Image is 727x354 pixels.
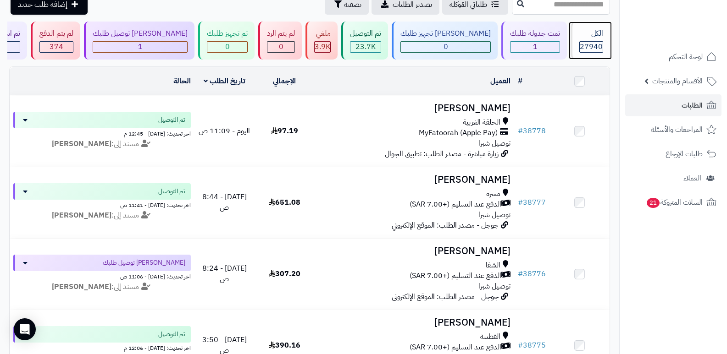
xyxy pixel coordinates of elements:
div: 0 [401,42,490,52]
span: 21 [647,198,660,208]
div: [PERSON_NAME] توصيل طلبك [93,28,188,39]
span: الدفع عند التسليم (+7.00 SAR) [410,342,501,353]
span: اليوم - 11:09 ص [199,125,250,136]
strong: [PERSON_NAME] [52,138,111,149]
span: 3.9K [315,41,330,52]
div: لم يتم الدفع [39,28,73,39]
div: 23713 [350,42,381,52]
a: العميل [490,76,511,87]
a: تم تجهيز طلبك 0 [196,22,256,60]
div: لم يتم الرد [267,28,295,39]
div: تم التوصيل [350,28,381,39]
div: ملغي [314,28,331,39]
a: تمت جدولة طلبك 1 [499,22,569,60]
a: الطلبات [625,94,721,116]
span: تم التوصيل [158,330,185,339]
h3: [PERSON_NAME] [318,103,511,114]
a: ملغي 3.9K [304,22,339,60]
span: الدفع عند التسليم (+7.00 SAR) [410,199,501,210]
div: 0 [267,42,294,52]
span: 1 [138,41,143,52]
a: [PERSON_NAME] توصيل طلبك 1 [82,22,196,60]
span: # [518,268,523,279]
a: السلات المتروكة21 [625,191,721,213]
h3: [PERSON_NAME] [318,174,511,185]
a: #38777 [518,197,546,208]
a: [PERSON_NAME] تجهيز طلبك 0 [390,22,499,60]
span: توصيل شبرا [478,138,511,149]
a: #38778 [518,125,546,136]
span: 651.08 [269,197,300,208]
span: MyFatoorah (Apple Pay) [419,128,498,138]
div: Open Intercom Messenger [14,318,36,340]
span: 23.7K [355,41,376,52]
span: 374 [50,41,63,52]
div: 374 [40,42,73,52]
span: الشفا [486,260,500,271]
span: [DATE] - 8:24 ص [202,263,247,284]
span: توصيل شبرا [478,281,511,292]
a: تم التوصيل 23.7K [339,22,390,60]
div: تمت جدولة طلبك [510,28,560,39]
span: 0 [444,41,448,52]
div: تم تجهيز طلبك [207,28,248,39]
div: مسند إلى: [6,210,198,221]
span: جوجل - مصدر الطلب: الموقع الإلكتروني [392,220,499,231]
a: طلبات الإرجاع [625,143,721,165]
a: # [518,76,522,87]
span: المراجعات والأسئلة [651,123,703,136]
span: توصيل شبرا [478,209,511,220]
span: الطلبات [682,99,703,112]
a: لم يتم الرد 0 [256,22,304,60]
span: 0 [225,41,230,52]
div: اخر تحديث: [DATE] - 12:06 م [13,343,191,352]
span: # [518,197,523,208]
span: زيارة مباشرة - مصدر الطلب: تطبيق الجوال [385,148,499,159]
a: لوحة التحكم [625,46,721,68]
span: 1 [533,41,538,52]
a: الحالة [173,76,191,87]
span: القطبية [480,332,500,342]
div: اخر تحديث: [DATE] - 12:45 م [13,128,191,138]
div: 1 [93,42,187,52]
a: المراجعات والأسئلة [625,119,721,141]
span: جوجل - مصدر الطلب: الموقع الإلكتروني [392,291,499,302]
span: الدفع عند التسليم (+7.00 SAR) [410,271,501,281]
span: 97.19 [271,125,298,136]
a: #38776 [518,268,546,279]
div: اخر تحديث: [DATE] - 11:06 ص [13,271,191,281]
div: 0 [207,42,247,52]
a: لم يتم الدفع 374 [29,22,82,60]
a: الكل27940 [569,22,612,60]
h3: [PERSON_NAME] [318,317,511,328]
div: مسند إلى: [6,282,198,292]
span: [DATE] - 8:44 ص [202,191,247,213]
span: الحلقة الغربية [463,117,500,128]
span: 307.20 [269,268,300,279]
div: مسند إلى: [6,139,198,149]
a: الإجمالي [273,76,296,87]
span: [PERSON_NAME] توصيل طلبك [103,258,185,267]
strong: [PERSON_NAME] [52,281,111,292]
span: تم التوصيل [158,187,185,196]
span: # [518,125,523,136]
span: السلات المتروكة [646,196,703,209]
div: [PERSON_NAME] تجهيز طلبك [400,28,491,39]
div: اخر تحديث: [DATE] - 11:41 ص [13,200,191,209]
span: # [518,340,523,351]
span: تم التوصيل [158,115,185,125]
a: العملاء [625,167,721,189]
div: الكل [579,28,603,39]
span: الأقسام والمنتجات [652,75,703,87]
span: طلبات الإرجاع [666,147,703,160]
div: 1 [511,42,560,52]
h3: [PERSON_NAME] [318,246,511,256]
a: تاريخ الطلب [204,76,245,87]
span: 27940 [580,41,603,52]
span: 390.16 [269,340,300,351]
span: 0 [279,41,283,52]
span: العملاء [683,172,701,185]
strong: [PERSON_NAME] [52,210,111,221]
a: #38775 [518,340,546,351]
div: 3851 [315,42,330,52]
